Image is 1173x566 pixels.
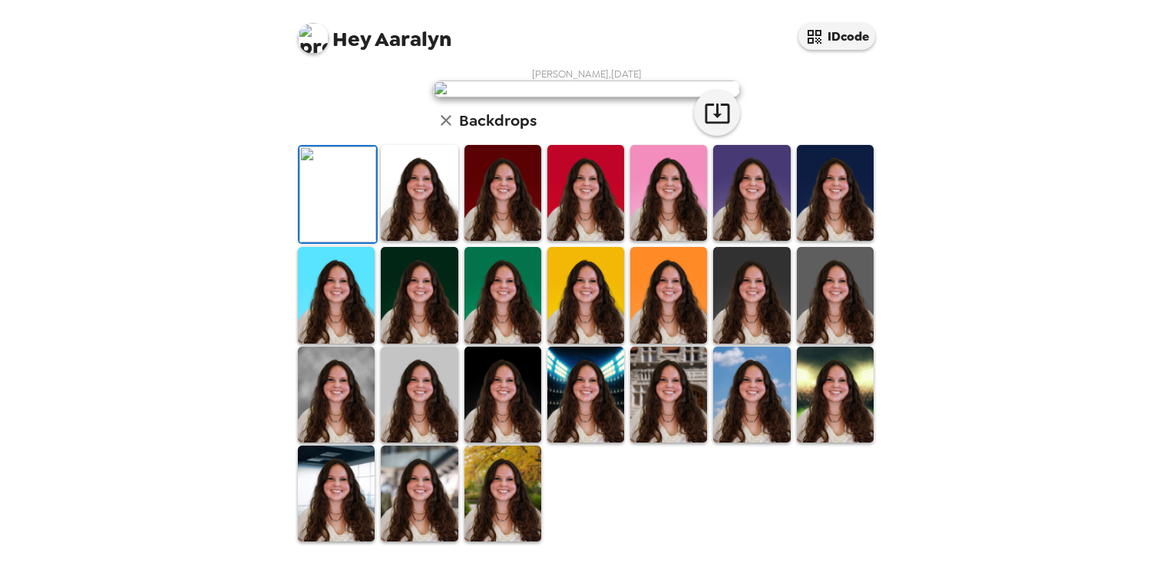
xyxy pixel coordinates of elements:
img: user [433,81,740,97]
span: Hey [332,25,371,53]
img: profile pic [298,23,329,54]
span: Aaralyn [298,15,451,50]
h6: Backdrops [459,108,537,133]
span: [PERSON_NAME] , [DATE] [532,67,642,81]
img: Original [299,146,376,242]
button: IDcode [798,23,875,50]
